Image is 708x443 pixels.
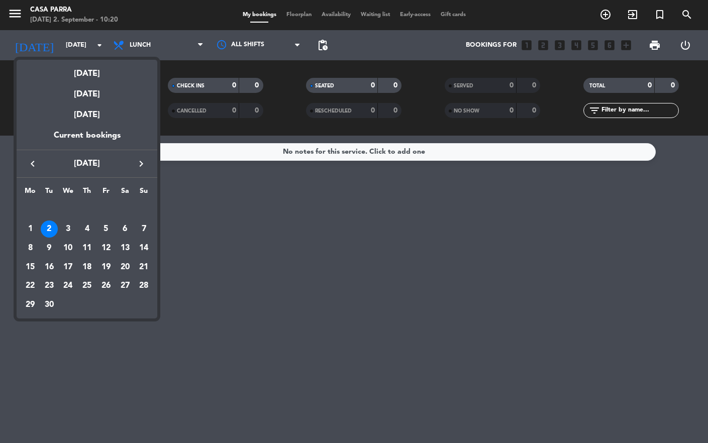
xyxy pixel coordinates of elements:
[41,278,58,295] div: 23
[22,296,39,313] div: 29
[60,259,77,276] div: 17
[134,220,153,239] td: September 7, 2025
[78,278,95,295] div: 25
[116,258,135,277] td: September 20, 2025
[132,157,150,170] button: keyboard_arrow_right
[41,240,58,257] div: 9
[21,201,153,220] td: SEP
[78,220,95,238] div: 4
[40,258,59,277] td: September 16, 2025
[135,220,152,238] div: 7
[17,80,157,101] div: [DATE]
[22,240,39,257] div: 8
[21,220,40,239] td: September 1, 2025
[41,259,58,276] div: 16
[117,259,134,276] div: 20
[135,259,152,276] div: 21
[97,278,115,295] div: 26
[40,239,59,258] td: September 9, 2025
[96,220,116,239] td: September 5, 2025
[40,220,59,239] td: September 2, 2025
[59,185,78,201] th: Wednesday
[96,239,116,258] td: September 12, 2025
[77,277,96,296] td: September 25, 2025
[22,220,39,238] div: 1
[77,258,96,277] td: September 18, 2025
[97,240,115,257] div: 12
[27,158,39,170] i: keyboard_arrow_left
[59,239,78,258] td: September 10, 2025
[117,220,134,238] div: 6
[59,220,78,239] td: September 3, 2025
[96,258,116,277] td: September 19, 2025
[60,278,77,295] div: 24
[117,240,134,257] div: 13
[78,240,95,257] div: 11
[116,239,135,258] td: September 13, 2025
[17,129,157,150] div: Current bookings
[21,277,40,296] td: September 22, 2025
[41,220,58,238] div: 2
[21,258,40,277] td: September 15, 2025
[117,278,134,295] div: 27
[134,239,153,258] td: September 14, 2025
[77,239,96,258] td: September 11, 2025
[22,259,39,276] div: 15
[97,259,115,276] div: 19
[17,60,157,80] div: [DATE]
[135,240,152,257] div: 14
[21,185,40,201] th: Monday
[96,185,116,201] th: Friday
[40,277,59,296] td: September 23, 2025
[116,220,135,239] td: September 6, 2025
[42,157,132,170] span: [DATE]
[135,158,147,170] i: keyboard_arrow_right
[116,185,135,201] th: Saturday
[41,296,58,313] div: 30
[59,258,78,277] td: September 17, 2025
[134,258,153,277] td: September 21, 2025
[97,220,115,238] div: 5
[60,220,77,238] div: 3
[17,101,157,129] div: [DATE]
[77,185,96,201] th: Thursday
[40,185,59,201] th: Tuesday
[134,277,153,296] td: September 28, 2025
[96,277,116,296] td: September 26, 2025
[134,185,153,201] th: Sunday
[21,295,40,314] td: September 29, 2025
[40,295,59,314] td: September 30, 2025
[60,240,77,257] div: 10
[24,157,42,170] button: keyboard_arrow_left
[59,277,78,296] td: September 24, 2025
[135,278,152,295] div: 28
[22,278,39,295] div: 22
[116,277,135,296] td: September 27, 2025
[78,259,95,276] div: 18
[77,220,96,239] td: September 4, 2025
[21,239,40,258] td: September 8, 2025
